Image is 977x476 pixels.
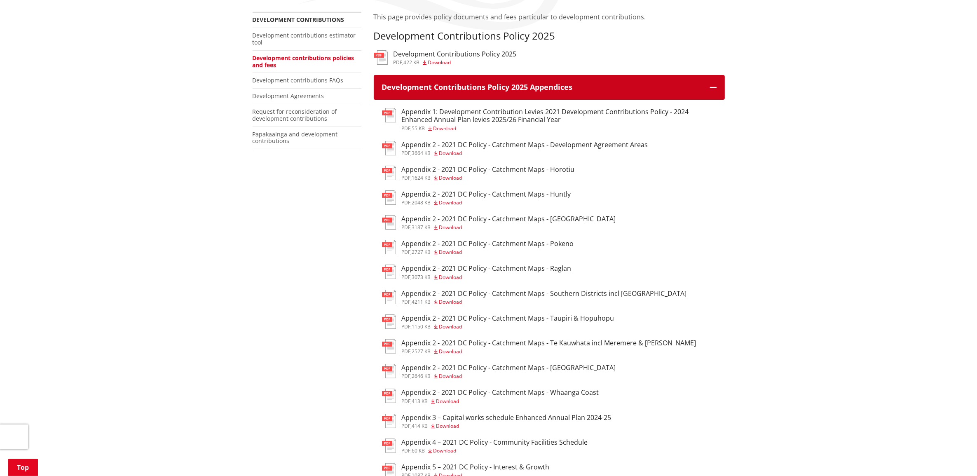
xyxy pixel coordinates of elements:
span: Download [439,348,462,355]
span: 413 KB [412,398,428,405]
span: Download [439,298,462,305]
div: , [402,176,575,181]
span: pdf [402,422,411,429]
span: Download [433,125,457,132]
div: , [402,374,616,379]
h3: Appendix 5 – 2021 DC Policy - Interest & Growth [402,463,550,471]
div: , [402,250,574,255]
span: pdf [402,125,411,132]
h3: Development Contributions Policy 2025 [374,30,725,42]
div: , [402,126,717,131]
a: Request for reconsideration of development contributions [253,108,337,122]
img: document-pdf.svg [382,240,396,254]
div: , [402,200,571,205]
h3: Development Contributions Policy 2025 [394,50,517,58]
img: document-pdf.svg [382,290,396,304]
span: 3187 KB [412,224,431,231]
h3: Appendix 2 - 2021 DC Policy - Catchment Maps - [GEOGRAPHIC_DATA] [402,215,616,223]
div: , [402,399,599,404]
a: Appendix 3 – Capital works schedule Enhanced Annual Plan 2024-25 pdf,414 KB Download [382,414,612,429]
a: Appendix 2 - 2021 DC Policy - Catchment Maps - Raglan pdf,3073 KB Download [382,265,572,279]
span: Download [428,59,451,66]
span: 2527 KB [412,348,431,355]
h3: Appendix 2 - 2021 DC Policy - Catchment Maps - Southern Districts incl [GEOGRAPHIC_DATA] [402,290,687,298]
a: Development Contributions Policy 2025 pdf,422 KB Download [374,50,517,65]
img: document-pdf.svg [374,50,388,65]
a: Appendix 4 – 2021 DC Policy - Community Facilities Schedule pdf,60 KB Download [382,438,588,453]
span: pdf [402,348,411,355]
span: 55 KB [412,125,425,132]
h3: Appendix 4 – 2021 DC Policy - Community Facilities Schedule [402,438,588,446]
span: Download [436,398,459,405]
div: , [402,324,614,329]
h3: Appendix 2 - 2021 DC Policy - Catchment Maps - Huntly [402,190,571,198]
a: Papakaainga and development contributions [253,130,338,145]
img: document-pdf.svg [382,141,396,155]
a: Development contributions estimator tool [253,31,356,46]
div: , [394,60,517,65]
span: 414 KB [412,422,428,429]
span: 4211 KB [412,298,431,305]
div: , [402,151,648,156]
a: Appendix 2 - 2021 DC Policy - Catchment Maps - Whaanga Coast pdf,413 KB Download [382,389,599,403]
span: pdf [402,323,411,330]
img: document-pdf.svg [382,314,396,329]
iframe: Messenger Launcher [939,441,969,471]
div: , [402,275,572,280]
div: , [402,424,612,429]
a: Appendix 2 - 2021 DC Policy - Catchment Maps - [GEOGRAPHIC_DATA] pdf,2646 KB Download [382,364,616,379]
div: , [402,349,696,354]
h3: Appendix 2 - 2021 DC Policy - Catchment Maps - Te Kauwhata incl Meremere & [PERSON_NAME] [402,339,696,347]
img: document-pdf.svg [382,215,396,230]
a: Appendix 2 - 2021 DC Policy - Catchment Maps - Huntly pdf,2048 KB Download [382,190,571,205]
a: Development contributions [253,16,344,23]
a: Development contributions FAQs [253,76,344,84]
a: Development contributions policies and fees [253,54,354,69]
span: pdf [402,274,411,281]
span: Download [439,249,462,256]
span: 2646 KB [412,373,431,380]
h3: Appendix 2 - 2021 DC Policy - Catchment Maps - Development Agreement Areas [402,141,648,149]
span: Download [436,422,459,429]
span: Download [433,447,457,454]
h3: Appendix 2 - 2021 DC Policy - Catchment Maps - Pokeno [402,240,574,248]
p: This page provides policy documents and fees particular to development contributions. [374,12,725,22]
span: pdf [402,398,411,405]
img: document-pdf.svg [382,339,396,354]
img: document-pdf.svg [382,166,396,180]
img: document-pdf.svg [382,190,396,205]
span: pdf [402,447,411,454]
h3: Appendix 2 - 2021 DC Policy - Catchment Maps - Raglan [402,265,572,272]
h3: Development Contributions Policy 2025 Appendices [382,83,702,91]
img: document-pdf.svg [382,364,396,378]
img: document-pdf.svg [382,389,396,403]
span: pdf [402,199,411,206]
div: , [402,300,687,305]
span: pdf [394,59,403,66]
h3: Appendix 1: Development Contribution Levies 2021 Development Contributions Policy - 2024 Enhanced... [402,108,717,124]
h3: Appendix 3 – Capital works schedule Enhanced Annual Plan 2024-25 [402,414,612,422]
span: pdf [402,174,411,181]
h3: Appendix 2 - 2021 DC Policy - Catchment Maps - Taupiri & Hopuhopu [402,314,614,322]
span: Download [439,373,462,380]
h3: Appendix 2 - 2021 DC Policy - Catchment Maps - Horotiu [402,166,575,174]
span: Download [439,224,462,231]
span: 60 KB [412,447,425,454]
span: 2727 KB [412,249,431,256]
div: , [402,225,616,230]
a: Development Agreements [253,92,324,100]
img: document-pdf.svg [382,438,396,453]
button: Development Contributions Policy 2025 Appendices [374,75,725,100]
span: 3664 KB [412,150,431,157]
span: pdf [402,224,411,231]
a: Appendix 2 - 2021 DC Policy - Catchment Maps - [GEOGRAPHIC_DATA] pdf,3187 KB Download [382,215,616,230]
span: Download [439,150,462,157]
span: 2048 KB [412,199,431,206]
img: document-pdf.svg [382,108,396,122]
h3: Appendix 2 - 2021 DC Policy - Catchment Maps - [GEOGRAPHIC_DATA] [402,364,616,372]
div: , [402,448,588,453]
span: 422 KB [404,59,420,66]
span: 1624 KB [412,174,431,181]
a: Appendix 2 - 2021 DC Policy - Catchment Maps - Development Agreement Areas pdf,3664 KB Download [382,141,648,156]
a: Appendix 2 - 2021 DC Policy - Catchment Maps - Horotiu pdf,1624 KB Download [382,166,575,181]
